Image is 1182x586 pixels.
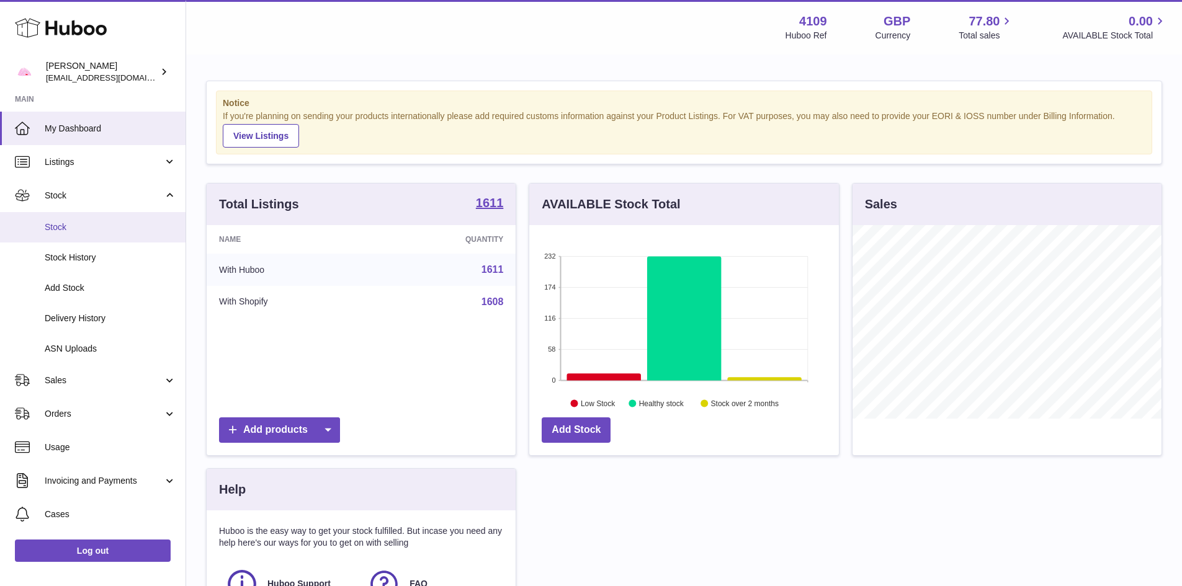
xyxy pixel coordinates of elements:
[45,343,176,355] span: ASN Uploads
[548,345,556,353] text: 58
[223,124,299,148] a: View Listings
[45,190,163,202] span: Stock
[45,375,163,386] span: Sales
[875,30,911,42] div: Currency
[219,481,246,498] h3: Help
[1129,13,1153,30] span: 0.00
[959,30,1014,42] span: Total sales
[799,13,827,30] strong: 4109
[46,60,158,84] div: [PERSON_NAME]
[223,110,1145,148] div: If you're planning on sending your products internationally please add required customs informati...
[374,225,516,254] th: Quantity
[639,399,684,407] text: Healthy stock
[45,156,163,168] span: Listings
[959,13,1014,42] a: 77.80 Total sales
[45,508,176,520] span: Cases
[45,123,176,135] span: My Dashboard
[1062,30,1167,42] span: AVAILABLE Stock Total
[45,442,176,453] span: Usage
[481,264,504,275] a: 1611
[476,197,504,209] strong: 1611
[45,282,176,294] span: Add Stock
[223,97,1145,109] strong: Notice
[786,30,827,42] div: Huboo Ref
[15,63,34,81] img: internalAdmin-4109@internal.huboo.com
[45,221,176,233] span: Stock
[45,252,176,264] span: Stock History
[45,408,163,420] span: Orders
[969,13,1000,30] span: 77.80
[865,196,897,213] h3: Sales
[219,196,299,213] h3: Total Listings
[544,314,555,322] text: 116
[219,525,503,549] p: Huboo is the easy way to get your stock fulfilled. But incase you need any help here's our ways f...
[207,286,374,318] td: With Shopify
[552,376,556,384] text: 0
[15,539,171,562] a: Log out
[581,399,616,407] text: Low Stock
[544,283,555,291] text: 174
[884,13,910,30] strong: GBP
[45,313,176,324] span: Delivery History
[481,296,504,307] a: 1608
[544,252,555,260] text: 232
[45,475,163,487] span: Invoicing and Payments
[542,196,680,213] h3: AVAILABLE Stock Total
[207,225,374,254] th: Name
[711,399,779,407] text: Stock over 2 months
[207,254,374,286] td: With Huboo
[219,417,340,443] a: Add products
[476,197,504,211] a: 1611
[1062,13,1167,42] a: 0.00 AVAILABLE Stock Total
[46,73,182,82] span: [EMAIL_ADDRESS][DOMAIN_NAME]
[542,417,611,443] a: Add Stock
